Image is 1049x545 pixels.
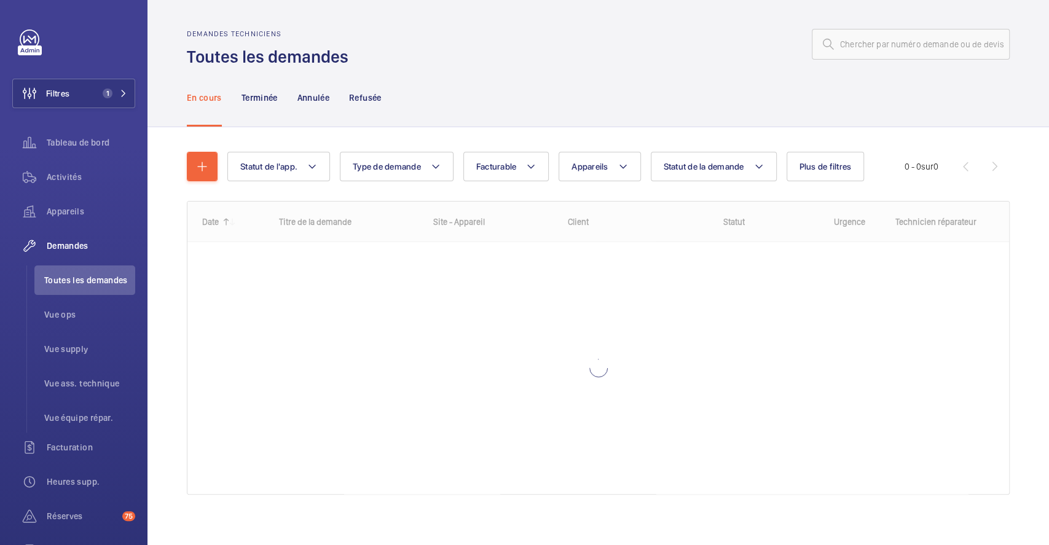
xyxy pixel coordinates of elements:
button: Statut de l'app. [227,152,330,181]
span: Type de demande [353,162,421,171]
span: Activités [47,171,135,183]
span: Appareils [572,162,608,171]
span: Appareils [47,205,135,218]
span: 1 [103,88,112,98]
span: Statut de la demande [664,162,744,171]
input: Chercher par numéro demande ou de devis [812,29,1010,60]
p: Refusée [349,92,381,104]
p: Annulée [297,92,329,104]
span: Vue supply [44,343,135,355]
button: Appareils [559,152,640,181]
span: Toutes les demandes [44,274,135,286]
span: Vue équipe répar. [44,412,135,424]
button: Plus de filtres [787,152,865,181]
span: 75 [122,511,135,521]
span: Tableau de bord [47,136,135,149]
span: Vue ops [44,308,135,321]
span: Réserves [47,510,117,522]
h2: Demandes techniciens [187,29,356,38]
span: Demandes [47,240,135,252]
span: Facturable [476,162,517,171]
span: Vue ass. technique [44,377,135,390]
button: Filtres1 [12,79,135,108]
span: Filtres [46,87,69,100]
p: Terminée [242,92,278,104]
button: Facturable [463,152,549,181]
span: Plus de filtres [800,162,852,171]
h1: Toutes les demandes [187,45,356,68]
button: Statut de la demande [651,152,777,181]
span: Statut de l'app. [240,162,297,171]
button: Type de demande [340,152,454,181]
span: Heures supp. [47,476,135,488]
span: 0 - 0 0 [905,162,938,171]
p: En cours [187,92,222,104]
span: sur [921,162,933,171]
span: Facturation [47,441,135,453]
